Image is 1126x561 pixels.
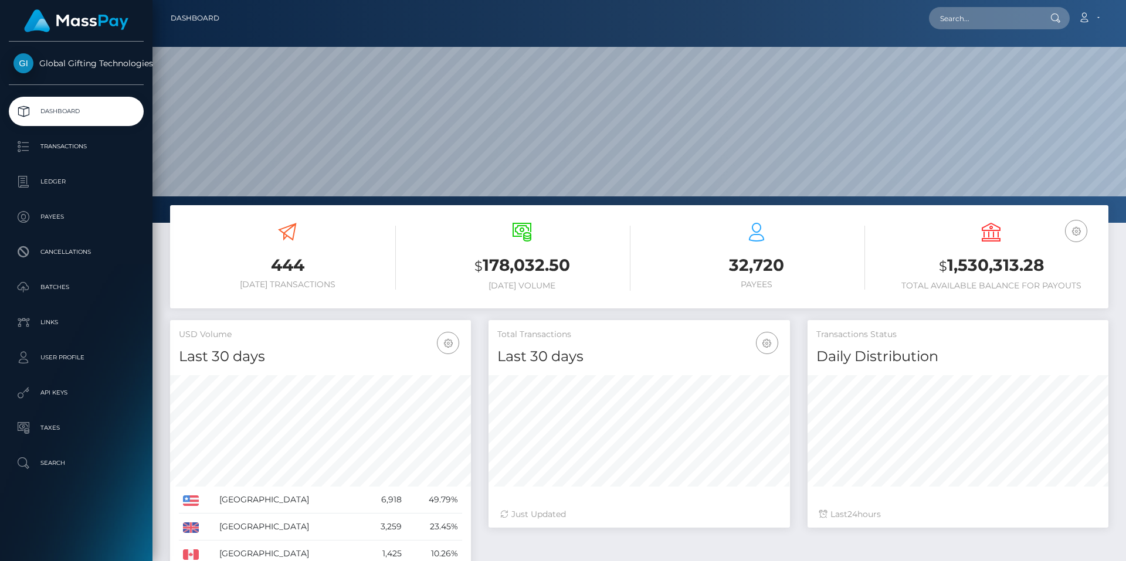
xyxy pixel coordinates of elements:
a: User Profile [9,343,144,372]
p: Taxes [13,419,139,437]
a: Cancellations [9,237,144,267]
a: Payees [9,202,144,232]
td: 3,259 [362,514,406,540]
td: 49.79% [406,487,462,514]
p: Payees [13,208,139,226]
p: Cancellations [13,243,139,261]
h6: [DATE] Transactions [179,280,396,290]
p: API Keys [13,384,139,402]
td: 23.45% [406,514,462,540]
td: [GEOGRAPHIC_DATA] [215,487,362,514]
a: Links [9,308,144,337]
h4: Last 30 days [179,346,462,367]
div: Last hours [819,508,1097,521]
h6: [DATE] Volume [413,281,630,291]
p: Links [13,314,139,331]
a: API Keys [9,378,144,407]
a: Taxes [9,413,144,443]
a: Search [9,448,144,478]
h4: Daily Distribution [816,346,1100,367]
input: Search... [929,7,1039,29]
h6: Payees [648,280,865,290]
img: MassPay Logo [24,9,128,32]
a: Transactions [9,132,144,161]
h3: 32,720 [648,254,865,277]
img: US.png [183,495,199,506]
h3: 444 [179,254,396,277]
img: Global Gifting Technologies Inc [13,53,33,73]
a: Dashboard [171,6,219,30]
h3: 178,032.50 [413,254,630,278]
img: GB.png [183,522,199,533]
img: CA.png [183,549,199,560]
p: Batches [13,278,139,296]
small: $ [474,258,483,274]
a: Ledger [9,167,144,196]
td: [GEOGRAPHIC_DATA] [215,514,362,540]
a: Batches [9,273,144,302]
small: $ [939,258,947,274]
span: Global Gifting Technologies Inc [9,58,144,69]
h5: USD Volume [179,329,462,341]
p: Search [13,454,139,472]
h5: Transactions Status [816,329,1100,341]
div: Just Updated [500,508,778,521]
h3: 1,530,313.28 [883,254,1100,278]
p: Transactions [13,138,139,155]
h5: Total Transactions [497,329,781,341]
td: 6,918 [362,487,406,514]
span: 24 [847,509,857,519]
h6: Total Available Balance for Payouts [883,281,1100,291]
h4: Last 30 days [497,346,781,367]
p: Ledger [13,173,139,191]
p: Dashboard [13,103,139,120]
p: User Profile [13,349,139,366]
a: Dashboard [9,97,144,126]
